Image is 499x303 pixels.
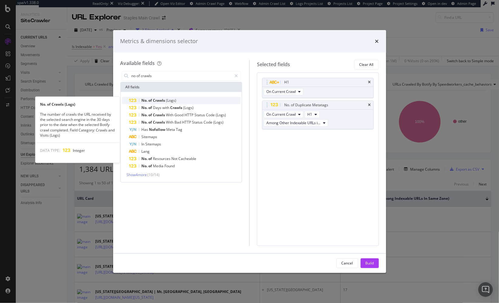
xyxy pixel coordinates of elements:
div: times [368,103,371,107]
span: of [149,163,153,169]
span: Sitemaps [146,141,161,147]
span: (Logs) [216,112,226,117]
span: Crawls [153,112,166,117]
button: On Current Crawl [264,111,303,118]
span: Good [175,112,185,117]
span: Days [153,105,163,110]
button: Cancel [336,258,358,268]
button: Among Other Indexable URLs in Same Zone [264,119,328,127]
div: Clear All [359,62,374,67]
span: of [149,156,153,161]
div: No. of Duplicate Metatags [284,102,328,108]
div: No. of Crawls (Logs) [35,102,120,107]
span: Not [172,156,179,161]
span: of [149,112,153,117]
span: No. [142,120,149,125]
div: modal [113,30,386,273]
div: All fields [121,82,242,92]
div: Metrics & dimensions selector [120,37,198,45]
span: In [142,141,146,147]
input: Search by field name [131,71,232,80]
span: HTTP [185,112,195,117]
span: ( 10 / 14 ) [148,172,160,177]
span: Has [142,127,149,132]
button: H1 [305,111,320,118]
div: No. of Duplicate MetatagstimesOn Current CrawlH1Among Other Indexable URLs in Same Zone [262,100,374,129]
span: Media [153,163,165,169]
span: Code [206,112,216,117]
span: Resources [153,156,172,161]
span: Meta [167,127,176,132]
div: H1 [284,79,289,85]
span: No. [142,112,149,117]
button: On Current Crawl [264,88,303,95]
span: Code [204,120,214,125]
span: (Logs) [184,105,194,110]
span: Nofollow [149,127,167,132]
div: Build [366,260,374,266]
span: Status [195,112,206,117]
div: H1timesOn Current Crawl [262,78,374,98]
span: Cacheable [179,156,197,161]
span: with [163,105,170,110]
span: Crawls [170,105,184,110]
span: Show 4 more [127,172,147,177]
div: Available fields [120,60,155,66]
span: With [166,112,175,117]
span: Status [192,120,204,125]
span: Bad [175,120,182,125]
span: of [149,98,153,103]
span: Sitemaps [142,134,157,139]
span: No. [142,105,149,110]
span: HTTP [182,120,192,125]
div: times [375,37,379,45]
span: With [166,120,175,125]
span: No. [142,98,149,103]
span: Among Other Indexable URLs in Same Zone [266,120,321,125]
span: No. [142,156,149,161]
button: Clear All [354,60,379,70]
div: Open Intercom Messenger [478,282,493,297]
span: Found [165,163,175,169]
span: (Logs) [166,98,177,103]
span: of [149,105,153,110]
span: Tag [176,127,183,132]
span: On Current Crawl [266,112,296,117]
span: H1 [307,112,312,117]
div: Cancel [342,260,353,266]
button: Build [361,258,379,268]
span: (Logs) [214,120,224,125]
span: No. [142,163,149,169]
span: Lang [142,149,150,154]
span: On Current Crawl [266,89,296,94]
div: times [368,80,371,84]
div: The number of crawls the URL received by the selected search engine in the 30 days prior to the d... [35,112,120,138]
span: Crawls [153,98,166,103]
span: of [149,120,153,125]
div: Selected fields [257,61,290,68]
span: Crawls [153,120,166,125]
